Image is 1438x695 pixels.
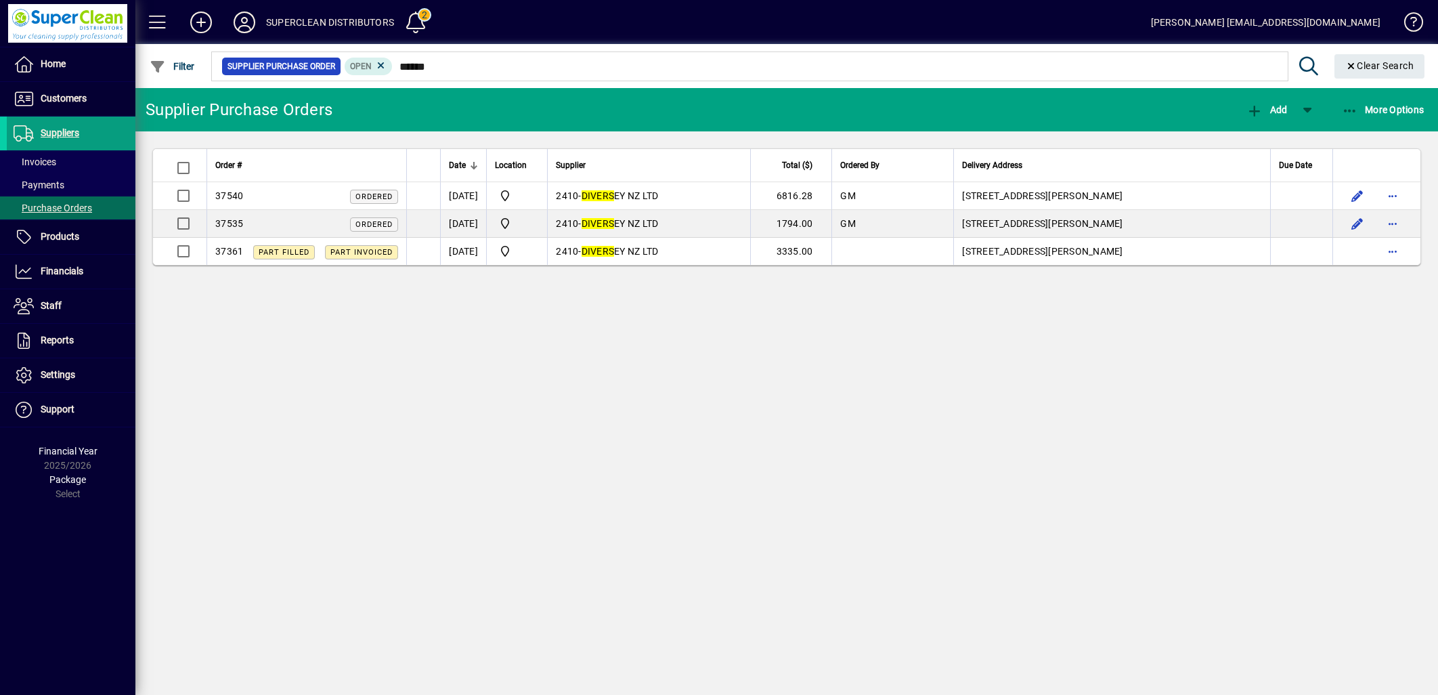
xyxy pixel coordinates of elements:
span: 37535 [215,218,243,229]
span: 37361 [215,246,243,257]
button: More options [1382,240,1403,262]
span: Superclean Distributors [495,243,539,259]
a: Staff [7,289,135,323]
span: Financial Year [39,446,97,457]
button: Add [1243,98,1290,122]
span: Open [350,62,372,71]
div: SUPERCLEAN DISTRIBUTORS [266,12,394,33]
span: Financials [41,266,83,276]
a: Knowledge Base [1394,3,1421,47]
span: Superclean Distributors [495,215,539,232]
td: 3335.00 [750,238,831,265]
span: GM [840,190,856,201]
span: GM [840,218,856,229]
span: Ordered [355,192,393,201]
a: Settings [7,358,135,392]
span: Products [41,231,79,242]
span: EY NZ LTD [582,246,659,257]
span: Customers [41,93,87,104]
a: Products [7,220,135,254]
span: Ordered [355,220,393,229]
div: [PERSON_NAME] [EMAIL_ADDRESS][DOMAIN_NAME] [1151,12,1380,33]
a: Payments [7,173,135,196]
span: Date [449,158,466,173]
td: - [547,210,750,238]
td: [DATE] [440,210,486,238]
button: Edit [1347,185,1368,207]
span: Purchase Orders [14,203,92,213]
span: Supplier [556,158,586,173]
span: 2410 [556,190,578,201]
span: Suppliers [41,127,79,138]
em: DIVERS [582,246,615,257]
span: Filter [150,61,195,72]
div: Location [495,158,539,173]
button: Filter [146,54,198,79]
td: [STREET_ADDRESS][PERSON_NAME] [953,210,1270,238]
button: Add [179,10,223,35]
span: Invoices [14,156,56,167]
span: EY NZ LTD [582,218,659,229]
div: Ordered By [840,158,945,173]
button: More options [1382,185,1403,207]
td: - [547,182,750,210]
button: More Options [1338,98,1428,122]
span: Total ($) [782,158,812,173]
span: Reports [41,335,74,345]
span: 2410 [556,246,578,257]
td: - [547,238,750,265]
button: Profile [223,10,266,35]
td: [STREET_ADDRESS][PERSON_NAME] [953,238,1270,265]
mat-chip: Completion Status: Open [345,58,393,75]
span: 37540 [215,190,243,201]
div: Supplier [556,158,742,173]
span: Part Filled [259,248,309,257]
span: Order # [215,158,242,173]
span: Clear Search [1345,60,1414,71]
div: Supplier Purchase Orders [146,99,332,121]
div: Order # [215,158,398,173]
button: More options [1382,213,1403,234]
a: Reports [7,324,135,358]
a: Customers [7,82,135,116]
td: 1794.00 [750,210,831,238]
span: Package [49,474,86,485]
span: Part Invoiced [330,248,393,257]
td: 6816.28 [750,182,831,210]
span: Ordered By [840,158,879,173]
span: Superclean Distributors [495,188,539,204]
a: Home [7,47,135,81]
span: Home [41,58,66,69]
em: DIVERS [582,218,615,229]
span: Add [1246,104,1287,115]
a: Invoices [7,150,135,173]
span: EY NZ LTD [582,190,659,201]
em: DIVERS [582,190,615,201]
td: [DATE] [440,238,486,265]
div: Total ($) [759,158,825,173]
span: Settings [41,369,75,380]
span: Payments [14,180,64,190]
span: 2410 [556,218,578,229]
button: Clear [1334,54,1425,79]
span: Support [41,404,74,415]
a: Purchase Orders [7,196,135,219]
span: Staff [41,300,62,311]
span: Supplier Purchase Order [227,60,335,73]
span: Due Date [1279,158,1312,173]
a: Financials [7,255,135,289]
span: Location [495,158,527,173]
button: Edit [1347,213,1368,234]
div: Due Date [1279,158,1324,173]
td: [DATE] [440,182,486,210]
div: Date [449,158,478,173]
a: Support [7,393,135,427]
td: [STREET_ADDRESS][PERSON_NAME] [953,182,1270,210]
span: More Options [1342,104,1424,115]
span: Delivery Address [962,158,1022,173]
